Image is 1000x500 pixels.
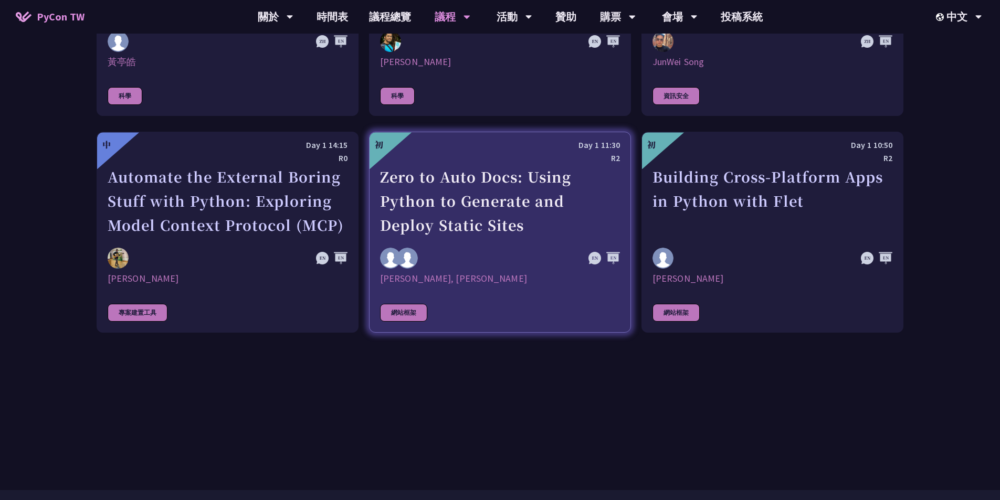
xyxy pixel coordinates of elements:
[380,31,401,52] img: Ricarido Saturay
[652,248,673,269] img: Cyrus Mante
[108,272,348,285] div: [PERSON_NAME]
[652,139,892,152] div: Day 1 10:50
[5,4,95,30] a: PyCon TW
[380,272,620,285] div: [PERSON_NAME], [PERSON_NAME]
[652,152,892,165] div: R2
[108,248,129,269] img: Ryosuke Tanno
[652,165,892,237] div: Building Cross-Platform Apps in Python with Flet
[380,304,427,322] div: 網站框架
[652,272,892,285] div: [PERSON_NAME]
[380,165,620,237] div: Zero to Auto Docs: Using Python to Generate and Deploy Static Sites
[102,139,111,151] div: 中
[647,139,656,151] div: 初
[380,152,620,165] div: R2
[108,152,348,165] div: R0
[16,12,31,22] img: Home icon of PyCon TW 2025
[108,31,129,52] img: 黃亭皓
[652,87,700,105] div: 資訊安全
[37,9,85,25] span: PyCon TW
[380,56,620,68] div: [PERSON_NAME]
[641,132,903,333] a: 初 Day 1 10:50 R2 Building Cross-Platform Apps in Python with Flet Cyrus Mante [PERSON_NAME] 網站框架
[397,248,418,269] img: Tiffany Gau
[375,139,383,151] div: 初
[652,56,892,68] div: JunWei Song
[369,132,631,333] a: 初 Day 1 11:30 R2 Zero to Auto Docs: Using Python to Generate and Deploy Static Sites Daniel GauTi...
[652,31,673,52] img: JunWei Song
[108,304,167,322] div: 專案建置工具
[380,248,401,269] img: Daniel Gau
[97,132,359,333] a: 中 Day 1 14:15 R0 Automate the External Boring Stuff with Python: Exploring Model Context Protocol...
[108,56,348,68] div: 黃亭皓
[380,87,415,105] div: 科學
[108,139,348,152] div: Day 1 14:15
[652,304,700,322] div: 網站框架
[108,87,142,105] div: 科學
[936,13,946,21] img: Locale Icon
[108,165,348,237] div: Automate the External Boring Stuff with Python: Exploring Model Context Protocol (MCP)
[380,139,620,152] div: Day 1 11:30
